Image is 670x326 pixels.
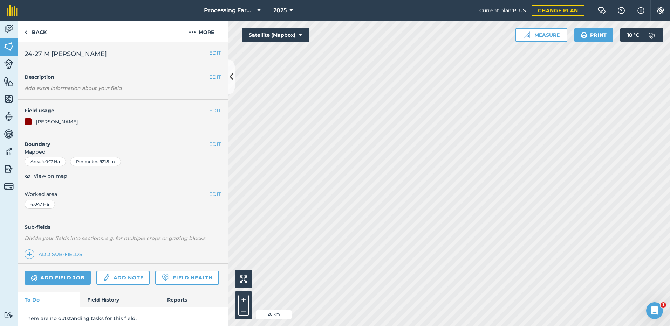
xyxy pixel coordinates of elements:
[209,73,221,81] button: EDIT
[189,28,196,36] img: svg+xml;base64,PHN2ZyB4bWxucz0iaHR0cDovL3d3dy53My5vcmcvMjAwMC9zdmciIHdpZHRoPSIyMCIgaGVpZ2h0PSIyNC...
[515,28,567,42] button: Measure
[240,275,247,283] img: Four arrows, one pointing top left, one top right, one bottom right and the last bottom left
[96,271,150,285] a: Add note
[627,28,639,42] span: 18 ° C
[238,305,249,316] button: –
[209,107,221,114] button: EDIT
[204,6,254,15] span: Processing Farms
[31,274,37,282] img: svg+xml;base64,PD94bWwgdmVyc2lvbj0iMS4wIiBlbmNvZGluZz0idXRmLTgiPz4KPCEtLSBHZW5lcmF0b3I6IEFkb2JlIE...
[25,172,31,180] img: svg+xml;base64,PHN2ZyB4bWxucz0iaHR0cDovL3d3dy53My5vcmcvMjAwMC9zdmciIHdpZHRoPSIxOCIgaGVpZ2h0PSIyNC...
[4,41,14,52] img: svg+xml;base64,PHN2ZyB4bWxucz0iaHR0cDovL3d3dy53My5vcmcvMjAwMC9zdmciIHdpZHRoPSI1NiIgaGVpZ2h0PSI2MC...
[34,172,67,180] span: View on map
[523,31,530,38] img: Ruler icon
[273,6,287,15] span: 2025
[18,223,228,231] h4: Sub-fields
[160,292,228,307] a: Reports
[25,190,221,198] span: Worked area
[36,118,78,126] div: [PERSON_NAME]
[18,21,54,42] a: Back
[4,59,14,69] img: svg+xml;base64,PD94bWwgdmVyc2lvbj0iMS4wIiBlbmNvZGluZz0idXRmLTgiPz4KPCEtLSBHZW5lcmF0b3I6IEFkb2JlIE...
[25,200,55,209] div: 4.047 Ha
[4,129,14,139] img: svg+xml;base64,PD94bWwgdmVyc2lvbj0iMS4wIiBlbmNvZGluZz0idXRmLTgiPz4KPCEtLSBHZW5lcmF0b3I6IEFkb2JlIE...
[25,172,67,180] button: View on map
[25,249,85,259] a: Add sub-fields
[27,250,32,258] img: svg+xml;base64,PHN2ZyB4bWxucz0iaHR0cDovL3d3dy53My5vcmcvMjAwMC9zdmciIHdpZHRoPSIxNCIgaGVpZ2h0PSIyNC...
[7,5,18,16] img: fieldmargin Logo
[238,295,249,305] button: +
[80,292,160,307] a: Field History
[4,76,14,87] img: svg+xml;base64,PHN2ZyB4bWxucz0iaHR0cDovL3d3dy53My5vcmcvMjAwMC9zdmciIHdpZHRoPSI1NiIgaGVpZ2h0PSI2MC...
[620,28,663,42] button: 18 °C
[617,7,625,14] img: A question mark icon
[581,31,587,39] img: svg+xml;base64,PHN2ZyB4bWxucz0iaHR0cDovL3d3dy53My5vcmcvMjAwMC9zdmciIHdpZHRoPSIxOSIgaGVpZ2h0PSIyNC...
[25,271,91,285] a: Add field job
[25,73,221,81] h4: Description
[242,28,309,42] button: Satellite (Mapbox)
[18,148,228,156] span: Mapped
[25,235,205,241] em: Divide your fields into sections, e.g. for multiple crops or grazing blocks
[646,302,663,319] iframe: Intercom live chat
[4,182,14,191] img: svg+xml;base64,PD94bWwgdmVyc2lvbj0iMS4wIiBlbmNvZGluZz0idXRmLTgiPz4KPCEtLSBHZW5lcmF0b3I6IEFkb2JlIE...
[645,28,659,42] img: svg+xml;base64,PD94bWwgdmVyc2lvbj0iMS4wIiBlbmNvZGluZz0idXRmLTgiPz4KPCEtLSBHZW5lcmF0b3I6IEFkb2JlIE...
[25,49,107,59] span: 24-27 M [PERSON_NAME]
[25,314,221,322] p: There are no outstanding tasks for this field.
[4,111,14,122] img: svg+xml;base64,PD94bWwgdmVyc2lvbj0iMS4wIiBlbmNvZGluZz0idXRmLTgiPz4KPCEtLSBHZW5lcmF0b3I6IEFkb2JlIE...
[70,157,121,166] div: Perimeter : 921.9 m
[4,312,14,318] img: svg+xml;base64,PD94bWwgdmVyc2lvbj0iMS4wIiBlbmNvZGluZz0idXRmLTgiPz4KPCEtLSBHZW5lcmF0b3I6IEFkb2JlIE...
[209,49,221,57] button: EDIT
[532,5,584,16] a: Change plan
[574,28,614,42] button: Print
[25,28,28,36] img: svg+xml;base64,PHN2ZyB4bWxucz0iaHR0cDovL3d3dy53My5vcmcvMjAwMC9zdmciIHdpZHRoPSI5IiBoZWlnaHQ9IjI0Ii...
[4,164,14,174] img: svg+xml;base64,PD94bWwgdmVyc2lvbj0iMS4wIiBlbmNvZGluZz0idXRmLTgiPz4KPCEtLSBHZW5lcmF0b3I6IEFkb2JlIE...
[25,107,209,114] h4: Field usage
[209,190,221,198] button: EDIT
[479,7,526,14] span: Current plan : PLUS
[18,292,80,307] a: To-Do
[175,21,228,42] button: More
[4,24,14,34] img: svg+xml;base64,PD94bWwgdmVyc2lvbj0iMS4wIiBlbmNvZGluZz0idXRmLTgiPz4KPCEtLSBHZW5lcmF0b3I6IEFkb2JlIE...
[18,133,209,148] h4: Boundary
[209,140,221,148] button: EDIT
[155,271,219,285] a: Field Health
[4,94,14,104] img: svg+xml;base64,PHN2ZyB4bWxucz0iaHR0cDovL3d3dy53My5vcmcvMjAwMC9zdmciIHdpZHRoPSI1NiIgaGVpZ2h0PSI2MC...
[4,146,14,157] img: svg+xml;base64,PD94bWwgdmVyc2lvbj0iMS4wIiBlbmNvZGluZz0idXRmLTgiPz4KPCEtLSBHZW5lcmF0b3I6IEFkb2JlIE...
[597,7,606,14] img: Two speech bubbles overlapping with the left bubble in the forefront
[637,6,644,15] img: svg+xml;base64,PHN2ZyB4bWxucz0iaHR0cDovL3d3dy53My5vcmcvMjAwMC9zdmciIHdpZHRoPSIxNyIgaGVpZ2h0PSIxNy...
[661,302,666,308] span: 1
[103,274,110,282] img: svg+xml;base64,PD94bWwgdmVyc2lvbj0iMS4wIiBlbmNvZGluZz0idXRmLTgiPz4KPCEtLSBHZW5lcmF0b3I6IEFkb2JlIE...
[656,7,665,14] img: A cog icon
[25,157,66,166] div: Area : 4.047 Ha
[25,85,122,91] em: Add extra information about your field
